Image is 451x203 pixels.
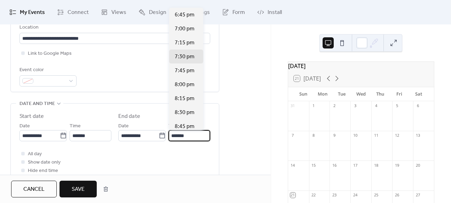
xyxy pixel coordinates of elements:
[175,25,195,33] span: 7:00 pm
[11,181,57,197] button: Cancel
[390,87,409,101] div: Fri
[19,66,75,74] div: Event color
[175,95,195,103] span: 8:15 pm
[175,67,195,75] span: 7:45 pm
[175,81,195,89] span: 8:00 pm
[290,133,295,138] div: 7
[311,133,316,138] div: 8
[52,3,94,22] a: Connect
[290,193,295,198] div: 21
[409,87,428,101] div: Sat
[415,163,420,168] div: 20
[353,103,358,108] div: 3
[268,8,282,17] span: Install
[394,193,399,198] div: 26
[111,8,126,17] span: Views
[311,103,316,108] div: 1
[252,3,287,22] a: Install
[19,23,209,32] div: Location
[332,163,337,168] div: 16
[332,193,337,198] div: 23
[371,87,390,101] div: Thu
[28,158,61,167] span: Show date only
[288,62,434,70] div: [DATE]
[232,8,245,17] span: Form
[175,39,195,47] span: 7:15 pm
[373,103,379,108] div: 4
[373,133,379,138] div: 11
[4,3,50,22] a: My Events
[217,3,250,22] a: Form
[28,50,72,58] span: Link to Google Maps
[290,103,295,108] div: 31
[23,185,45,194] span: Cancel
[394,163,399,168] div: 19
[175,11,195,19] span: 6:45 pm
[168,122,180,130] span: Time
[294,87,313,101] div: Sun
[311,163,316,168] div: 15
[28,150,42,158] span: All day
[175,53,195,61] span: 7:30 pm
[28,167,58,175] span: Hide end time
[70,122,81,130] span: Time
[118,122,129,130] span: Date
[72,185,85,194] span: Save
[311,193,316,198] div: 22
[20,8,45,17] span: My Events
[290,163,295,168] div: 14
[60,181,97,197] button: Save
[415,133,420,138] div: 13
[332,87,351,101] div: Tue
[133,3,172,22] a: Design
[313,87,332,101] div: Mon
[149,8,166,17] span: Design
[353,133,358,138] div: 10
[96,3,132,22] a: Views
[19,122,30,130] span: Date
[351,87,371,101] div: Wed
[118,112,140,121] div: End date
[394,103,399,108] div: 5
[173,3,215,22] a: Settings
[373,193,379,198] div: 25
[19,100,55,108] span: Date and time
[332,103,337,108] div: 2
[332,133,337,138] div: 9
[175,122,195,131] span: 8:45 pm
[175,108,195,117] span: 8:30 pm
[68,8,89,17] span: Connect
[19,112,44,121] div: Start date
[353,163,358,168] div: 17
[415,193,420,198] div: 27
[353,193,358,198] div: 24
[373,163,379,168] div: 18
[415,103,420,108] div: 6
[394,133,399,138] div: 12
